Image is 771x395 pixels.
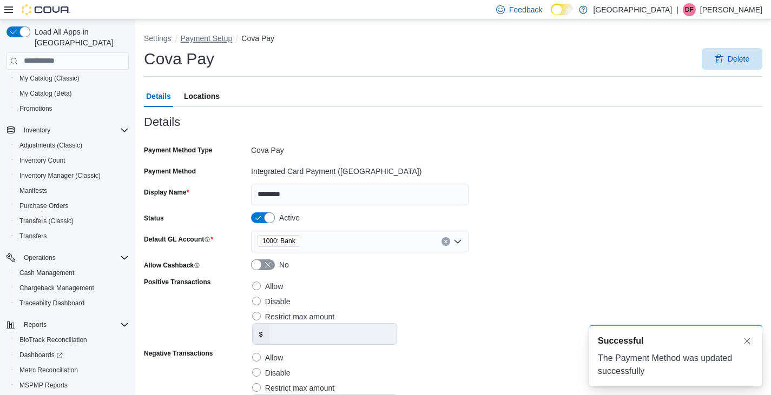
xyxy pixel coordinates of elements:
label: Payment Method [144,167,196,176]
span: My Catalog (Beta) [15,87,129,100]
label: Positive Transactions [144,278,210,345]
span: Locations [184,85,220,107]
button: Delete [702,48,762,70]
button: Adjustments (Classic) [11,138,133,153]
div: David Fowler [683,3,696,16]
button: Transfers (Classic) [11,213,133,229]
label: Allow [252,280,283,293]
label: Display Name [144,188,189,197]
span: Operations [24,253,56,262]
span: Traceabilty Dashboard [15,297,129,310]
button: Promotions [11,101,133,116]
span: Inventory Count [15,154,129,167]
span: Inventory [24,126,50,135]
a: Manifests [15,184,51,197]
label: Status [144,214,164,223]
span: Dashboards [15,349,129,361]
a: Inventory Count [15,154,70,167]
span: Transfers [19,232,47,240]
span: Transfers (Classic) [19,217,74,225]
h1: Cova Pay [144,48,214,70]
div: The Payment Method was updated successfully [598,352,754,378]
span: Metrc Reconciliation [19,366,78,374]
span: Inventory Count [19,156,65,165]
span: Promotions [19,104,52,113]
span: MSPMP Reports [15,379,129,392]
button: BioTrack Reconciliation [11,332,133,347]
a: BioTrack Reconciliation [15,333,91,346]
span: Inventory [19,124,129,137]
span: Chargeback Management [19,284,94,292]
button: Operations [19,251,60,264]
button: Cash Management [11,265,133,280]
a: MSPMP Reports [15,379,72,392]
a: My Catalog (Classic) [15,72,84,85]
span: 1000: Bank [262,236,295,246]
button: Clear input [441,237,450,246]
span: Traceabilty Dashboard [19,299,84,307]
button: Dismiss toast [741,334,754,347]
label: Allow [252,351,283,364]
span: Delete [728,53,749,64]
div: Integrated Card Payment ([GEOGRAPHIC_DATA]) [251,163,469,176]
span: Purchase Orders [15,199,129,212]
span: Adjustments (Classic) [19,141,82,150]
button: Inventory [2,123,133,138]
p: | [676,3,678,16]
button: Chargeback Management [11,280,133,296]
button: Cova Pay [241,34,274,43]
label: $ [253,324,269,344]
button: Settings [144,34,172,43]
span: Promotions [15,102,129,115]
button: Open list of options [453,237,462,246]
a: Promotions [15,102,57,115]
span: Dashboards [19,351,63,359]
span: Reports [19,318,129,331]
label: Restrict max amount [252,310,334,323]
span: My Catalog (Classic) [15,72,129,85]
span: Metrc Reconciliation [15,364,129,377]
span: Transfers (Classic) [15,215,129,227]
a: Purchase Orders [15,199,73,212]
a: My Catalog (Beta) [15,87,76,100]
span: DF [685,3,694,16]
label: Restrict max amount [252,381,334,394]
a: Inventory Manager (Classic) [15,169,105,182]
span: Reports [24,320,47,329]
button: Payment Setup [181,34,233,43]
span: Inventory Manager (Classic) [19,171,101,180]
span: Allow Cashback [144,262,194,269]
button: Manifests [11,183,133,198]
span: My Catalog (Beta) [19,89,72,98]
p: [PERSON_NAME] [700,3,762,16]
input: Dark Mode [551,4,574,15]
label: Disable [252,366,291,379]
label: Disable [252,295,291,308]
span: Cash Management [19,269,74,277]
a: Dashboards [15,349,67,361]
span: My Catalog (Classic) [19,74,80,83]
button: My Catalog (Beta) [11,86,133,101]
a: Transfers (Classic) [15,215,78,227]
a: Transfers [15,230,51,243]
button: Inventory [19,124,55,137]
span: Cash Management [15,266,129,279]
span: BioTrack Reconciliation [19,336,87,344]
span: Adjustments (Classic) [15,139,129,152]
button: Purchase Orders [11,198,133,213]
button: Reports [19,318,51,331]
a: Metrc Reconciliation [15,364,82,377]
p: [GEOGRAPHIC_DATA] [593,3,672,16]
h3: Details [144,116,762,129]
div: Notification [598,334,754,347]
img: Cova [22,4,70,15]
span: Load All Apps in [GEOGRAPHIC_DATA] [30,26,129,48]
span: Feedback [509,4,542,15]
label: Payment Method Type [144,146,212,155]
a: Traceabilty Dashboard [15,297,89,310]
button: Traceabilty Dashboard [11,296,133,311]
span: No [275,259,289,270]
button: Transfers [11,229,133,244]
nav: An example of EuiBreadcrumbs [144,33,762,46]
